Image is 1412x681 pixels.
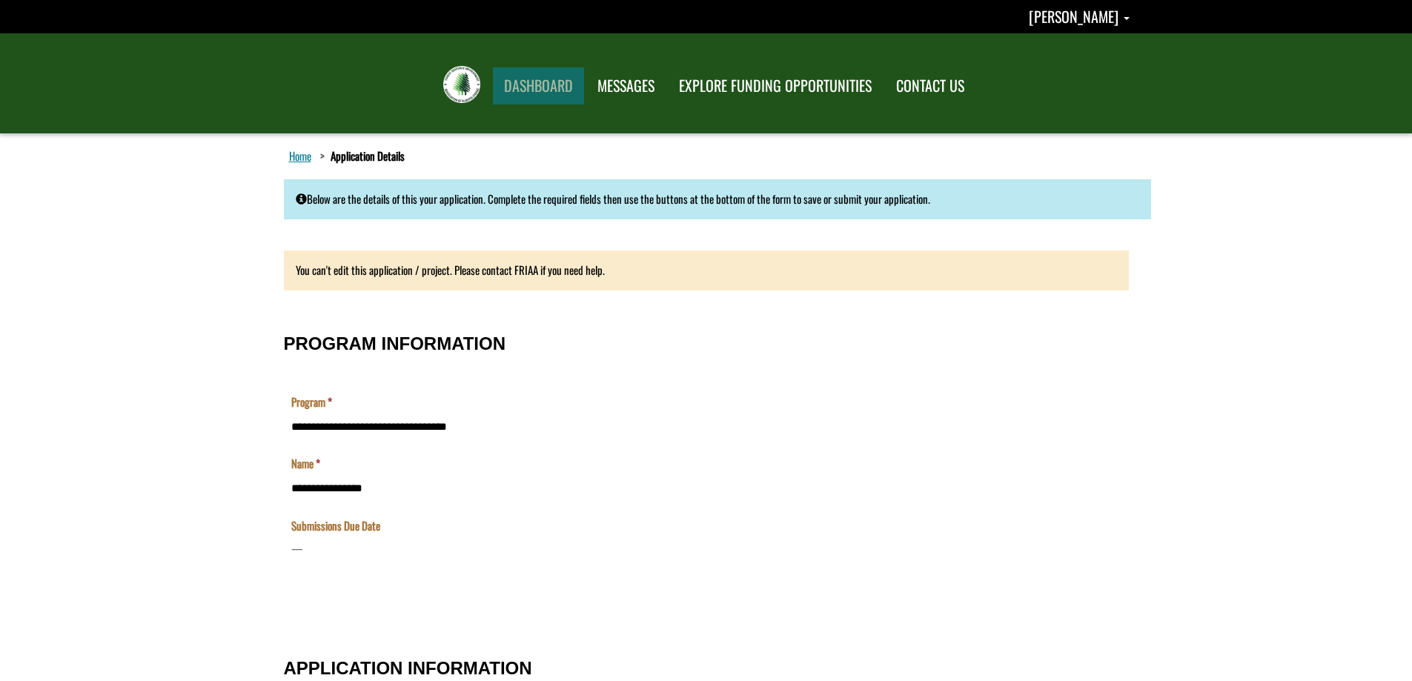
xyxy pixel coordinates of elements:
textarea: Acknowledgement [4,19,715,92]
h3: PROGRAM INFORMATION [284,334,1129,353]
div: — [4,146,15,162]
div: Below are the details of this your application. Complete the required fields then use the buttons... [284,179,1151,219]
fieldset: PROGRAM INFORMATION [284,319,1129,628]
a: MESSAGES [586,67,666,104]
span: [PERSON_NAME] [1029,5,1118,27]
input: Program is a required field. [4,19,715,45]
a: CONTACT US [885,67,975,104]
input: Name [4,82,715,107]
a: EXPLORE FUNDING OPPORTUNITIES [668,67,883,104]
img: FRIAA Submissions Portal [443,66,480,103]
a: Samantha Benton [1029,5,1130,27]
label: Submissions Due Date [4,124,93,139]
nav: Main Navigation [491,63,975,104]
h3: APPLICATION INFORMATION [284,659,1129,678]
a: DASHBOARD [493,67,584,104]
div: You can't edit this application / project. Please contact FRIAA if you need help. [284,250,1129,290]
label: The name of the custom entity. [4,62,33,77]
li: Application Details [316,148,405,164]
a: Home [286,146,314,165]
